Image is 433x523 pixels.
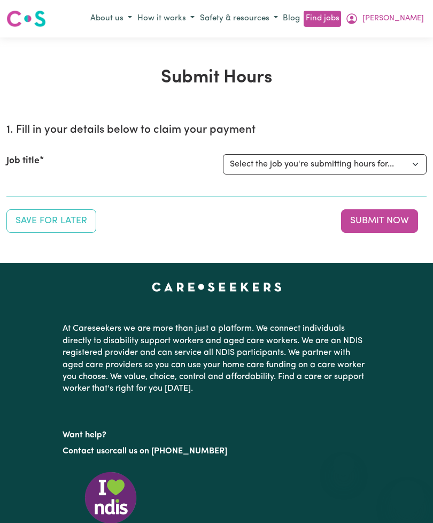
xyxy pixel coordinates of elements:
[152,282,282,291] a: Careseekers home page
[6,9,46,28] img: Careseekers logo
[6,154,40,168] label: Job title
[6,209,96,233] button: Save your job report
[135,10,197,28] button: How it works
[333,454,354,476] iframe: Close message
[6,6,46,31] a: Careseekers logo
[63,319,370,399] p: At Careseekers we are more than just a platform. We connect individuals directly to disability su...
[341,209,418,233] button: Submit your job report
[197,10,281,28] button: Safety & resources
[113,447,227,456] a: call us on [PHONE_NUMBER]
[6,124,427,137] h2: 1. Fill in your details below to claim your payment
[6,67,427,89] h1: Submit Hours
[88,10,135,28] button: About us
[362,13,424,25] span: [PERSON_NAME]
[281,11,302,27] a: Blog
[63,425,370,441] p: Want help?
[304,11,341,27] a: Find jobs
[390,480,424,514] iframe: Button to launch messaging window
[63,441,370,461] p: or
[343,10,427,28] button: My Account
[63,447,105,456] a: Contact us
